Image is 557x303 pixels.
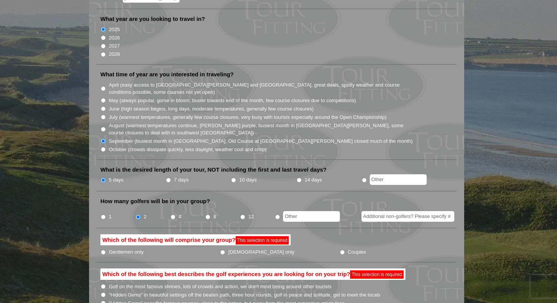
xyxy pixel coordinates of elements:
label: 2027 [109,42,120,50]
label: Golf on the most famous shrines, lots of crowds and action, we don't mind being around other tour... [109,283,332,290]
label: What time of year are you interested in traveling? [100,71,234,78]
label: 2 [144,213,146,221]
label: September (busiest month in [GEOGRAPHIC_DATA], Old Course at [GEOGRAPHIC_DATA][PERSON_NAME] close... [109,137,413,145]
label: "Hidden Gems" in beautiful settings off the beaten path, three hour rounds, golf in peace and sol... [109,291,380,299]
label: Couples [348,248,366,256]
label: 10 days [239,176,257,184]
input: Additional non-golfers? Please specify # [361,211,454,222]
input: Other [370,174,427,185]
label: October (crowds dissipate quickly, less daylight, weather cool and crisp) [109,146,267,153]
label: June (high season begins, long days, moderate temperatures, generally few course closures) [109,105,314,113]
label: 12 [248,213,254,221]
label: 8 [213,213,216,221]
label: August (warmest temperatures continue, [PERSON_NAME] purple, busiest month in [GEOGRAPHIC_DATA][P... [109,122,413,137]
label: 2025 [109,26,120,33]
label: April (easy access to [GEOGRAPHIC_DATA][PERSON_NAME] and [GEOGRAPHIC_DATA], great deals, spotty w... [109,81,413,96]
input: Other [283,211,340,222]
label: 1 [109,213,111,221]
label: 7 days [174,176,189,184]
label: What year are you looking to travel in? [100,15,205,23]
label: [DEMOGRAPHIC_DATA] only [228,248,294,256]
label: Which of the following will comprise your group? [100,234,291,246]
label: How many golfers will be in your group? [100,197,210,205]
label: 2026 [109,34,120,42]
label: What is the desired length of your tour, NOT including the first and last travel days? [100,166,327,174]
span: This selection is required [237,238,288,243]
label: July (warmest temperatures, generally few course closures, very busy with tourists especially aro... [109,114,386,121]
label: 2028 [109,50,120,58]
label: May (always popular, gorse in bloom, busier towards end of the month, few course closures due to ... [109,97,356,104]
span: This selection is required [352,272,402,277]
label: 14 days [305,176,322,184]
label: Gentlemen only [109,248,144,256]
label: Which of the following best describes the golf experiences you are looking for on your trip? [100,268,405,280]
label: 5 days [109,176,124,184]
label: 4 [178,213,181,221]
